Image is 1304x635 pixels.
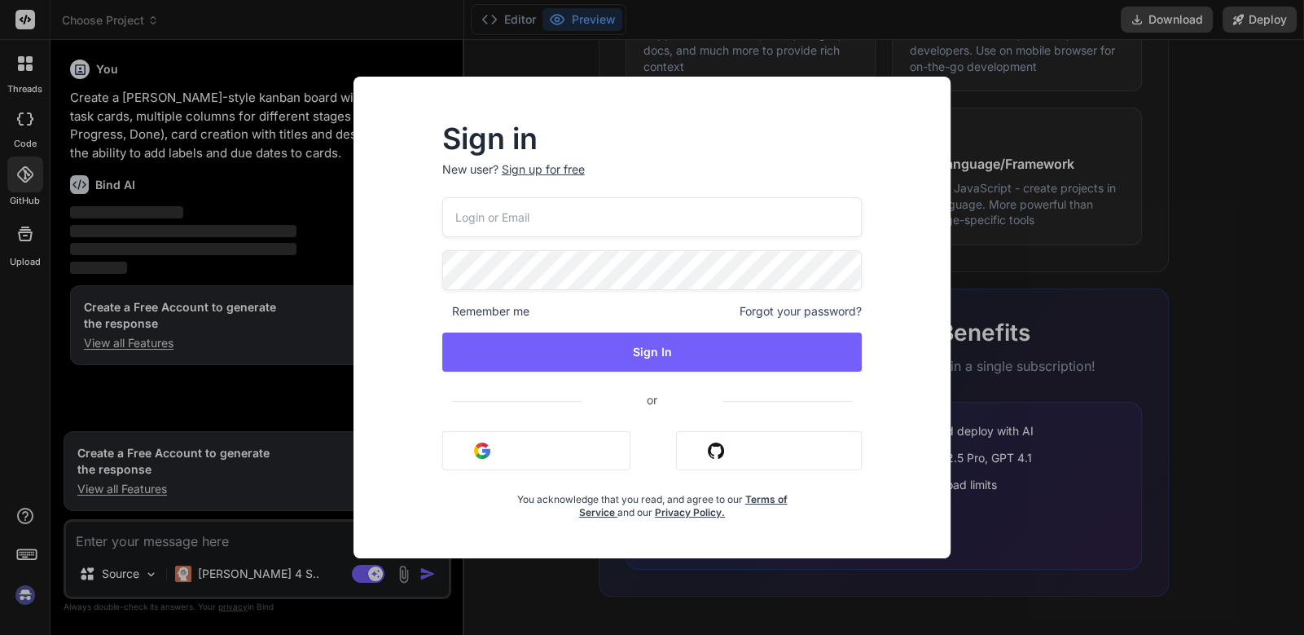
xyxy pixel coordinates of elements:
button: Sign in with Github [676,431,862,470]
input: Login or Email [442,197,863,237]
a: Terms of Service [579,493,788,518]
p: New user? [442,161,863,197]
span: Forgot your password? [740,303,862,320]
span: Remember me [442,303,529,320]
span: or [582,380,722,420]
div: You acknowledge that you read, and agree to our and our [512,483,792,519]
a: Privacy Policy. [655,506,725,518]
img: github [708,443,724,459]
button: Sign In [442,333,863,372]
button: Sign in with Google [442,431,630,470]
img: google [474,443,490,459]
div: Sign up for free [502,161,585,178]
h2: Sign in [442,126,863,152]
